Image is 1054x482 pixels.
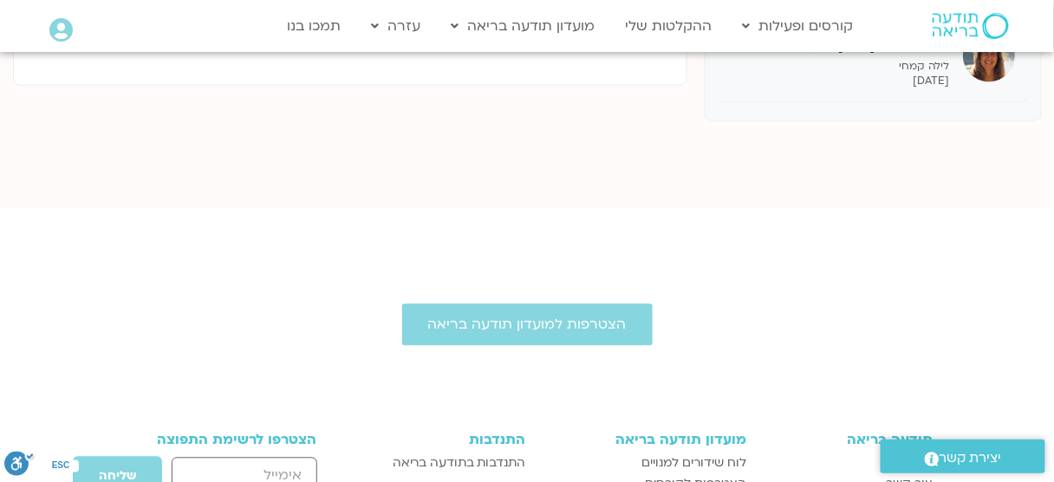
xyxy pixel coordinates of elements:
p: [DATE] [732,75,950,89]
a: מועדון תודעה בריאה [443,10,604,42]
a: הצטרפות למועדון תודעה בריאה [402,304,653,346]
a: יצירת קשר [881,440,1045,473]
span: יצירת קשר [940,446,1002,470]
span: התנדבות בתודעה בריאה [393,453,525,474]
a: התנדבות בתודעה בריאה [365,453,525,474]
a: קורסים ופעילות [734,10,862,42]
h3: מועדון תודעה בריאה [543,433,746,448]
a: לוח שידורים למנויים [543,453,746,474]
span: לוח שידורים למנויים [642,453,747,474]
a: מי אנחנו [764,453,934,474]
span: הצטרפות למועדון תודעה בריאה [428,317,627,333]
h3: הצטרפו לרשימת התפוצה [120,433,317,448]
a: עזרה [363,10,430,42]
h3: התנדבות [365,433,525,448]
a: תמכו בנו [279,10,350,42]
img: תודעה בריאה [933,13,1009,39]
h3: תודעה בריאה [764,433,934,448]
p: לילה קמחי [732,60,950,75]
a: ההקלטות שלי [617,10,721,42]
img: עשר השלמויות עם לילה קמחי – מפגש עשירי 11/10/24 -איזון [963,30,1015,82]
